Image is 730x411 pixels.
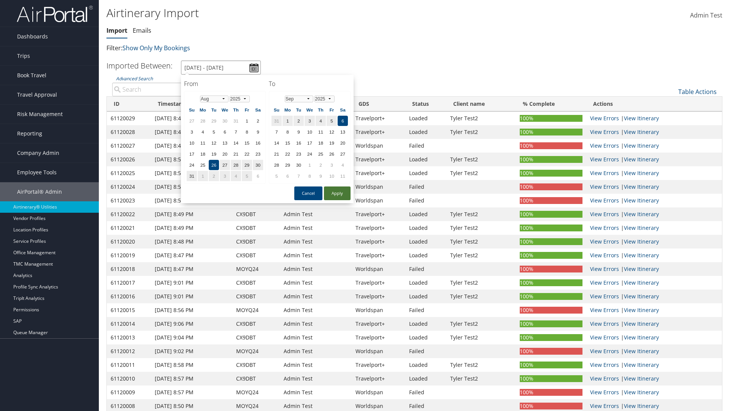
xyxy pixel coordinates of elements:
[107,221,151,235] td: 61120021
[280,235,352,249] td: Admin Test
[316,138,326,148] td: 18
[232,262,280,276] td: MOYQ24
[231,105,241,115] th: Th
[590,402,619,409] a: View errors
[624,265,659,272] a: View Itinerary Details
[446,125,516,139] td: Tyler Test2
[352,221,405,235] td: Travelport+
[282,105,293,115] th: Mo
[624,389,659,396] a: View Itinerary Details
[316,160,326,170] td: 2
[405,139,446,153] td: Failed
[282,127,293,137] td: 8
[220,160,230,170] td: 27
[231,171,241,181] td: 4
[446,290,516,303] td: Tyler Test2
[232,221,280,235] td: CX9DBT
[305,116,315,126] td: 3
[338,171,348,181] td: 11
[405,276,446,290] td: Loaded
[151,125,232,139] td: [DATE] 8:48 PM
[280,249,352,262] td: Admin Test
[107,358,151,372] td: 61120011
[516,97,586,112] th: % Complete: activate to sort column ascending
[624,183,659,190] a: View Itinerary Details
[232,317,280,331] td: CX9DBT
[352,112,405,125] td: Travelport+
[446,112,516,125] td: Tyler Test2
[624,238,659,245] a: View Itinerary Details
[446,235,516,249] td: Tyler Test2
[624,128,659,135] a: View Itinerary Details
[586,112,722,125] td: |
[107,249,151,262] td: 61120019
[232,249,280,262] td: CX9DBT
[520,266,582,272] div: 100%
[352,276,405,290] td: Travelport+
[624,347,659,355] a: View Itinerary Details
[586,194,722,207] td: |
[624,142,659,149] a: View Itinerary Details
[405,166,446,180] td: Loaded
[232,235,280,249] td: CX9DBT
[405,125,446,139] td: Loaded
[590,252,619,259] a: View errors
[106,61,173,71] h3: Imported Between:
[624,197,659,204] a: View Itinerary Details
[294,160,304,170] td: 30
[586,276,722,290] td: |
[590,142,619,149] a: View errors
[352,290,405,303] td: Travelport+
[590,128,619,135] a: View errors
[107,303,151,317] td: 61120015
[187,127,197,137] td: 3
[184,80,266,88] h4: From
[17,66,46,85] span: Book Travel
[187,171,197,181] td: 31
[17,124,42,143] span: Reporting
[151,249,232,262] td: [DATE] 8:47 PM
[282,138,293,148] td: 15
[520,307,582,314] div: 100%
[106,26,127,35] a: Import
[586,125,722,139] td: |
[305,149,315,159] td: 24
[209,171,219,181] td: 2
[690,11,722,19] span: Admin Test
[624,252,659,259] a: View Itinerary Details
[324,186,351,200] button: Apply
[590,224,619,231] a: View errors
[151,235,232,249] td: [DATE] 8:48 PM
[590,347,619,355] a: View errors
[624,169,659,177] a: View Itinerary Details
[305,171,315,181] td: 8
[220,138,230,148] td: 13
[280,290,352,303] td: Admin Test
[590,306,619,314] a: View errors
[151,276,232,290] td: [DATE] 9:01 PM
[446,249,516,262] td: Tyler Test2
[107,276,151,290] td: 61120017
[446,221,516,235] td: Tyler Test2
[107,166,151,180] td: 61120025
[242,171,252,181] td: 5
[271,127,282,137] td: 7
[209,149,219,159] td: 19
[151,97,232,112] th: Timestamp: activate to sort column ascending
[294,116,304,126] td: 2
[253,160,263,170] td: 30
[107,386,151,399] td: 61120009
[352,180,405,194] td: Worldspan
[231,138,241,148] td: 14
[405,112,446,125] td: Loaded
[269,80,351,88] h4: To
[316,171,326,181] td: 9
[590,156,619,163] a: View errors
[327,149,337,159] td: 26
[151,207,232,221] td: [DATE] 8:49 PM
[271,105,282,115] th: Su
[520,170,582,177] div: 100%
[151,139,232,153] td: [DATE] 8:47 PM
[338,105,348,115] th: Sa
[624,156,659,163] a: View Itinerary Details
